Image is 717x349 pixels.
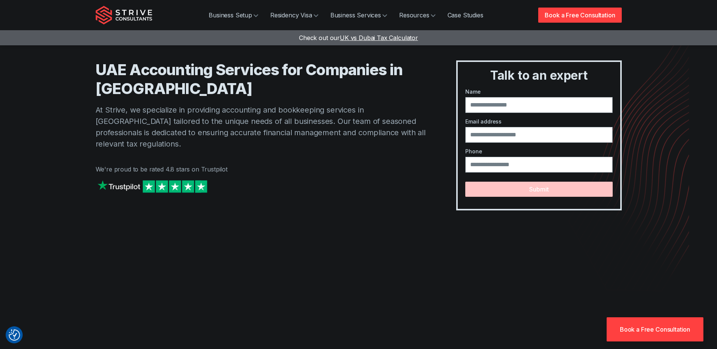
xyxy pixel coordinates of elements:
[465,147,612,155] label: Phone
[96,104,426,150] p: At Strive, we specialize in providing accounting and bookkeeping services in [GEOGRAPHIC_DATA] ta...
[324,8,393,23] a: Business Services
[340,34,418,42] span: UK vs Dubai Tax Calculator
[465,182,612,197] button: Submit
[461,68,617,83] h3: Talk to an expert
[9,329,20,341] button: Consent Preferences
[96,6,152,25] img: Strive Consultants
[264,8,324,23] a: Residency Visa
[96,178,209,195] img: Strive on Trustpilot
[9,329,20,341] img: Revisit consent button
[96,60,426,98] h1: UAE Accounting Services for Companies in [GEOGRAPHIC_DATA]
[465,88,612,96] label: Name
[465,117,612,125] label: Email address
[96,165,426,174] p: We're proud to be rated 4.8 stars on Trustpilot
[538,8,621,23] a: Book a Free Consultation
[607,317,703,341] a: Book a Free Consultation
[441,8,489,23] a: Case Studies
[203,8,264,23] a: Business Setup
[393,8,441,23] a: Resources
[299,34,418,42] a: Check out ourUK vs Dubai Tax Calculator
